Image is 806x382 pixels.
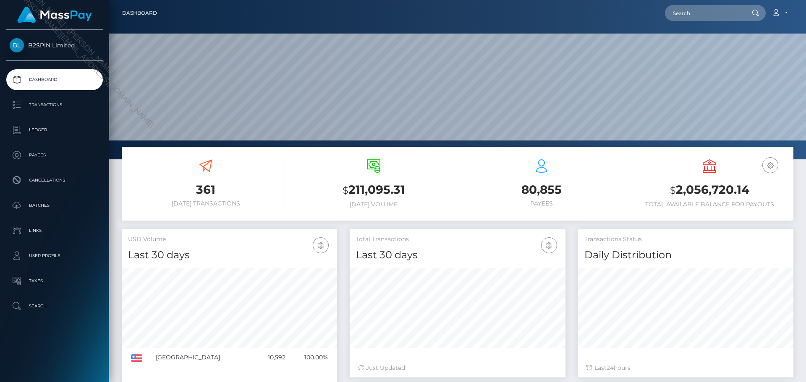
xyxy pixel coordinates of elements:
[6,170,103,191] a: Cancellations
[10,300,99,312] p: Search
[632,182,787,199] h3: 2,056,720.14
[586,364,785,372] div: Last hours
[10,199,99,212] p: Batches
[10,38,24,52] img: B2SPIN Limited
[464,182,619,198] h3: 80,855
[17,7,92,23] img: MassPay Logo
[6,296,103,317] a: Search
[584,248,787,262] h4: Daily Distribution
[288,348,331,367] td: 100.00%
[128,235,331,244] h5: USD Volume
[128,182,283,198] h3: 361
[131,354,142,362] img: US.png
[6,145,103,166] a: Payees
[6,42,103,49] span: B2SPIN Limited
[153,348,254,367] td: [GEOGRAPHIC_DATA]
[632,201,787,208] h6: Total Available Balance for Payouts
[10,275,99,287] p: Taxes
[296,201,451,208] h6: [DATE] Volume
[670,185,676,196] small: $
[128,248,331,262] h4: Last 30 days
[665,5,744,21] input: Search...
[128,200,283,207] h6: [DATE] Transactions
[10,149,99,161] p: Payees
[10,124,99,136] p: Ledger
[607,364,614,372] span: 24
[6,220,103,241] a: Links
[464,200,619,207] h6: Payees
[10,73,99,86] p: Dashboard
[10,99,99,111] p: Transactions
[343,185,348,196] small: $
[6,245,103,266] a: User Profile
[10,224,99,237] p: Links
[356,248,559,262] h4: Last 30 days
[584,235,787,244] h5: Transactions Status
[6,94,103,115] a: Transactions
[10,249,99,262] p: User Profile
[356,235,559,244] h5: Total Transactions
[6,69,103,90] a: Dashboard
[6,120,103,140] a: Ledger
[254,348,288,367] td: 10,592
[6,270,103,291] a: Taxes
[10,174,99,187] p: Cancellations
[6,195,103,216] a: Batches
[358,364,557,372] div: Just Updated
[122,4,157,22] a: Dashboard
[296,182,451,199] h3: 211,095.31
